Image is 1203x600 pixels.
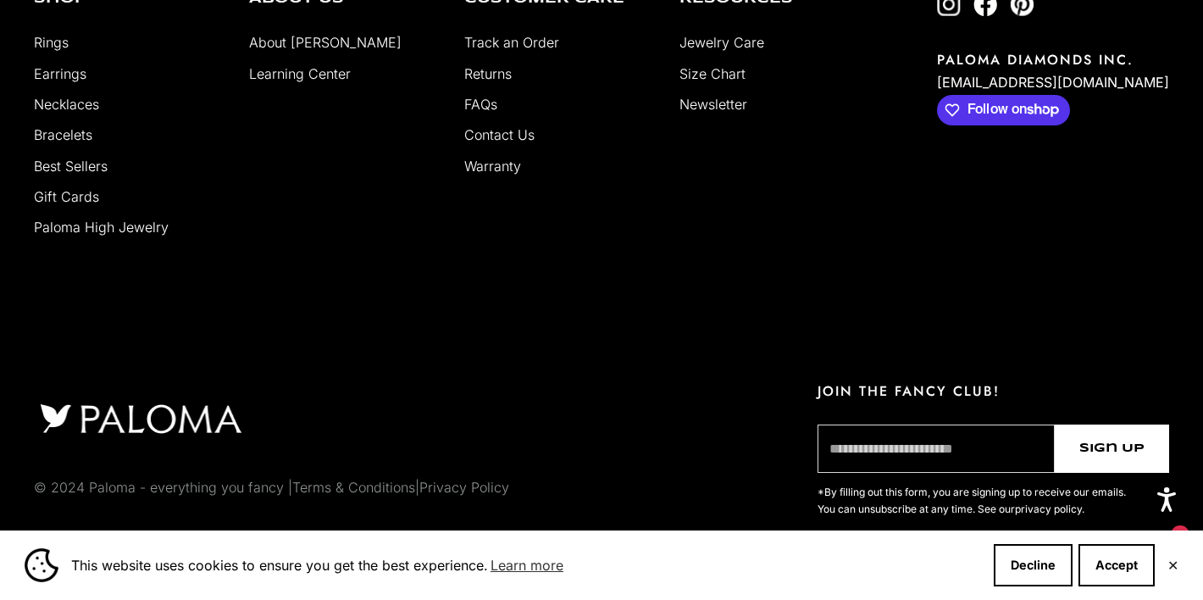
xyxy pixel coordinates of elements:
a: Learning Center [249,65,351,82]
a: Warranty [464,158,521,175]
a: Size Chart [679,65,746,82]
a: Bracelets [34,126,92,143]
img: footer logo [34,400,247,437]
a: Returns [464,65,512,82]
a: Contact Us [464,126,535,143]
a: Best Sellers [34,158,108,175]
a: Terms & Conditions [292,479,415,496]
a: Paloma High Jewelry [34,219,169,236]
a: Gift Cards [34,188,99,205]
a: Newsletter [679,96,747,113]
a: Track an Order [464,34,559,51]
p: *By filling out this form, you are signing up to receive our emails. You can unsubscribe at any t... [818,484,1131,518]
span: This website uses cookies to ensure you get the best experience. [71,553,980,578]
button: Close [1167,560,1178,570]
a: Rings [34,34,69,51]
button: Decline [994,544,1073,586]
a: privacy policy. [1015,503,1084,515]
p: JOIN THE FANCY CLUB! [818,381,1169,401]
a: Privacy Policy [419,479,509,496]
a: Learn more [488,553,566,578]
img: Cookie banner [25,548,58,582]
a: FAQs [464,96,497,113]
button: Accept [1078,544,1155,586]
p: [EMAIL_ADDRESS][DOMAIN_NAME] [937,69,1169,95]
p: © 2024 Paloma - everything you fancy | | [34,476,509,498]
button: Sign Up [1055,425,1169,473]
a: Earrings [34,65,86,82]
a: About [PERSON_NAME] [249,34,402,51]
span: Sign Up [1079,439,1145,458]
a: Jewelry Care [679,34,764,51]
a: Necklaces [34,96,99,113]
p: PALOMA DIAMONDS INC. [937,50,1169,69]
